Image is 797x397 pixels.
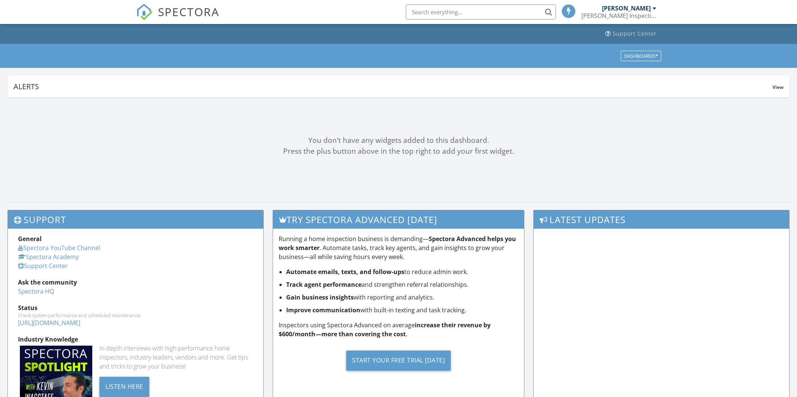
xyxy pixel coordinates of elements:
[286,306,518,315] li: with built-in texting and task tracking.
[18,253,79,261] a: Spectora Academy
[286,268,404,276] strong: Automate emails, texts, and follow-ups
[18,312,253,318] div: Check system performance and scheduled maintenance.
[286,267,518,276] li: to reduce admin work.
[773,84,783,90] span: View
[602,27,660,41] a: Support Center
[136,10,219,26] a: SPECTORA
[18,244,100,252] a: Spectora YouTube Channel
[8,135,789,146] div: You don't have any widgets added to this dashboard.
[279,234,518,261] p: Running a home inspection business is demanding— . Automate tasks, track key agents, and gain ins...
[273,210,524,229] h3: Try spectora advanced [DATE]
[279,235,516,252] strong: Spectora Advanced helps you work smarter
[613,30,657,37] div: Support Center
[99,382,149,390] a: Listen Here
[286,306,360,314] strong: Improve communication
[8,210,263,229] h3: Support
[8,146,789,157] div: Press the plus button above in the top right to add your first widget.
[534,210,789,229] h3: Latest Updates
[158,4,219,19] span: SPECTORA
[99,377,149,397] div: Listen Here
[18,303,253,312] div: Status
[279,321,491,338] strong: increase their revenue by $600/month—more than covering the cost
[99,344,253,371] div: In-depth interviews with high-performance home inspectors, industry leaders, vendors and more. Ge...
[621,51,661,61] button: Dashboards
[279,345,518,376] a: Start Your Free Trial [DATE]
[136,4,153,20] img: The Best Home Inspection Software - Spectora
[602,4,651,12] div: [PERSON_NAME]
[18,235,42,243] strong: General
[406,4,556,19] input: Search everything...
[279,321,518,339] p: Inspectors using Spectora Advanced on average .
[286,280,362,289] strong: Track agent performance
[581,12,656,19] div: Kloeker Inspections
[18,287,54,295] a: Spectora HQ
[346,351,451,371] div: Start Your Free Trial [DATE]
[18,335,253,344] div: Industry Knowledge
[18,319,80,327] a: [URL][DOMAIN_NAME]
[286,280,518,289] li: and strengthen referral relationships.
[624,53,658,58] div: Dashboards
[286,293,518,302] li: with reporting and analytics.
[18,278,253,287] div: Ask the community
[286,293,354,301] strong: Gain business insights
[14,81,773,91] div: Alerts
[18,262,68,270] a: Support Center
